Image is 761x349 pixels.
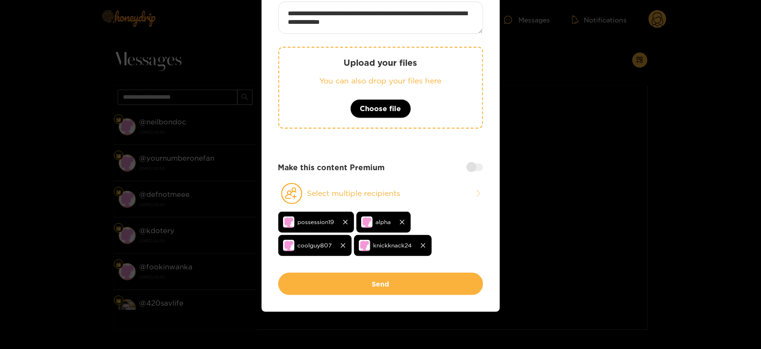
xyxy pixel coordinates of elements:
[298,240,332,251] span: coolguy807
[361,216,373,228] img: no-avatar.png
[374,240,412,251] span: knickknack24
[298,75,463,86] p: You can also drop your files here
[278,273,483,295] button: Send
[298,57,463,68] p: Upload your files
[298,216,335,227] span: possession19
[283,216,294,228] img: no-avatar.png
[278,183,483,205] button: Select multiple recipients
[360,103,401,114] span: Choose file
[350,99,411,118] button: Choose file
[283,240,294,251] img: no-avatar.png
[359,240,370,251] img: no-avatar.png
[278,162,385,173] strong: Make this content Premium
[376,216,391,227] span: alpha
